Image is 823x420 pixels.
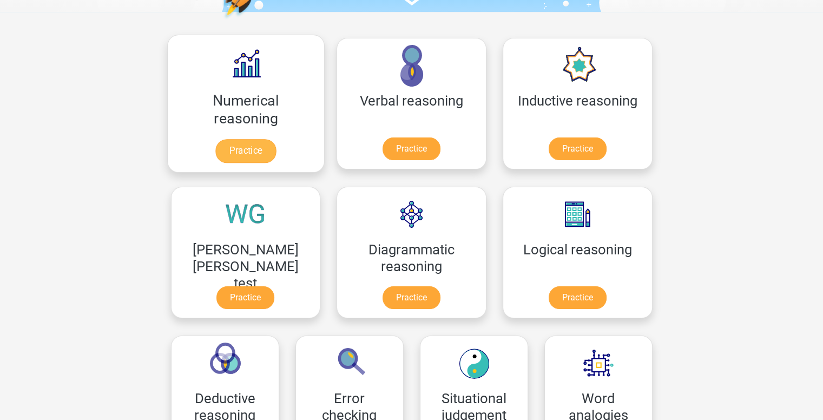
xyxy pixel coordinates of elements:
[215,139,276,163] a: Practice
[216,286,274,309] a: Practice
[383,137,440,160] a: Practice
[549,137,607,160] a: Practice
[549,286,607,309] a: Practice
[383,286,440,309] a: Practice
